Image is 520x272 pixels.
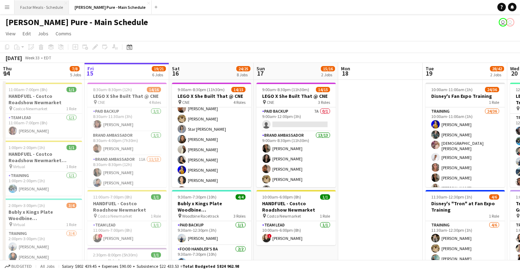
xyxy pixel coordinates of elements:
span: 20 [509,69,519,77]
span: 1 Role [489,100,499,105]
span: 3 Roles [233,213,245,219]
span: All jobs [39,264,56,269]
span: 2:30pm-8:00pm (5h30m) [93,252,138,258]
span: CNE [98,100,105,105]
h1: [PERSON_NAME] Pure - Main Schedule [6,17,148,28]
div: 8 Jobs [237,72,250,77]
span: 15/16 [321,66,335,71]
span: 11:00am-7:00pm (8h) [8,87,47,92]
span: 14 [2,69,12,77]
span: CNE [267,100,274,105]
div: Salary $802 439.45 + Expenses $90.00 + Subsistence $22 433.53 = [62,264,239,269]
span: 3 Roles [318,100,330,105]
span: 1 Role [151,213,161,219]
span: 19 [424,69,434,77]
div: 8:30am-8:30pm (12h)14/16LEGO X She Built That @ CNE CNE4 RolesPaid Backup1/18:30am-11:30am (3h)[P... [87,83,167,187]
span: 16 [171,69,180,77]
span: 24/36 [485,87,499,92]
a: View [3,29,18,38]
span: 1 Role [66,106,76,111]
span: 1/1 [67,145,76,150]
span: 8:30am-8:30pm (12h) [93,87,132,92]
span: 4/4 [236,194,245,200]
span: 4 Roles [149,100,161,105]
span: ! [267,234,272,238]
a: Comms [53,29,74,38]
button: [PERSON_NAME] Pure - Main Schedule [69,0,152,14]
span: 1 Role [66,164,76,169]
span: Mon [341,65,350,72]
span: Edit [23,30,31,37]
span: 14/15 [316,87,330,92]
span: Fri [87,65,94,72]
span: 7/8 [70,66,80,71]
div: 6 Jobs [152,72,166,77]
span: Thu [3,65,12,72]
span: 28/42 [490,66,504,71]
app-user-avatar: Tifany Scifo [506,18,514,26]
span: 1 Role [66,222,76,227]
span: Costco Newmarket [13,106,47,111]
span: 9:30am-7:30pm (10h) [178,194,216,200]
span: 2:00pm-3:00pm (1h) [8,203,45,208]
h3: HANDFUEL - Costco Roadshow Newmarket [87,200,167,213]
h3: HANDFUEL - Costco Roadshow Newmarket [3,93,82,106]
app-job-card: 11:00am-7:00pm (8h)1/1HANDFUEL - Costco Roadshow Newmarket Costco Newmarket1 RoleTeam Lead1/111:0... [87,190,167,245]
app-card-role: [PERSON_NAME][PERSON_NAME][PERSON_NAME][PERSON_NAME]Star [PERSON_NAME][PERSON_NAME][PERSON_NAME][... [172,71,251,197]
span: Comms [56,30,71,37]
h3: Bubly x Kings Plate Woodbine [GEOGRAPHIC_DATA] [3,209,82,221]
app-job-card: 9:00am-8:30pm (11h30m)14/15LEGO X She Built That @ CNE CNE3 RolesPaid Backup7A0/19:00am-12:00pm (... [256,83,336,187]
app-card-role: Paid Backup1/19:30am-12:30pm (3h)[PERSON_NAME] [172,221,251,245]
app-card-role: Team Lead1/110:00am-6:00pm (8h)![PERSON_NAME] [256,221,336,245]
div: 2 Jobs [490,72,504,77]
span: 1/1 [151,194,161,200]
app-card-role: Paid Backup7A0/19:00am-12:00pm (3h) [256,107,336,131]
span: 19/21 [152,66,166,71]
span: 15 [86,69,94,77]
span: 1 Role [489,213,499,219]
span: 14/15 [231,87,245,92]
span: Sun [256,65,265,72]
span: 1 Role [320,213,330,219]
span: 1:00pm-2:00pm (1h) [8,145,45,150]
app-job-card: 9:00am-8:30pm (11h30m)14/15LEGO X She Built That @ CNE CNE4 Roles[PERSON_NAME][PERSON_NAME][PERSO... [172,83,251,187]
h3: Disney's "Tron" at Fan Expo Training [426,200,505,213]
span: Costco Newmarket [98,213,132,219]
span: 24/25 [236,66,250,71]
app-job-card: 1:00pm-2:00pm (1h)1/1HANDFUEL - Costco Roadshow Newmarket Training Virtual1 RoleTraining1/11:00pm... [3,141,82,196]
span: 1/1 [67,87,76,92]
span: 4 Roles [233,100,245,105]
app-job-card: 10:00am-11:00am (1h)24/36Disney's Fan Expo Training1 RoleTraining24/3610:00am-11:00am (1h)[PERSON... [426,83,505,187]
div: EDT [44,55,51,60]
button: Budgeted [4,262,33,270]
app-job-card: 11:00am-7:00pm (8h)1/1HANDFUEL - Costco Roadshow Newmarket Costco Newmarket1 RoleTeam Lead1/111:0... [3,83,82,138]
span: Week 33 [23,55,41,60]
app-card-role: Paid Backup1/18:30am-11:30am (3h)[PERSON_NAME] [87,107,167,131]
span: Sat [172,65,180,72]
span: 4/6 [489,194,499,200]
span: CNE [182,100,190,105]
a: Jobs [35,29,51,38]
button: Factor Meals - Schedule [15,0,69,14]
span: 3/4 [67,203,76,208]
div: 5 Jobs [70,72,81,77]
app-user-avatar: Tifany Scifo [499,18,507,26]
span: View [6,30,16,37]
span: Jobs [38,30,48,37]
span: 18 [340,69,350,77]
app-card-role: Training1/11:00pm-2:00pm (1h)[PERSON_NAME] [3,172,82,196]
span: 14/16 [147,87,161,92]
span: 1/1 [320,194,330,200]
h3: LEGO X She Built That @ CNE [256,93,336,99]
app-card-role: Team Lead1/111:00am-7:00pm (8h)![PERSON_NAME] [87,221,167,245]
a: Edit [20,29,34,38]
span: Costco Newmarket [267,213,301,219]
span: 10:00am-6:00pm (8h) [262,194,301,200]
span: 1/1 [151,252,161,258]
h3: HANDFUEL - Costco Roadshow Newmarket [256,200,336,213]
span: 17 [255,69,265,77]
